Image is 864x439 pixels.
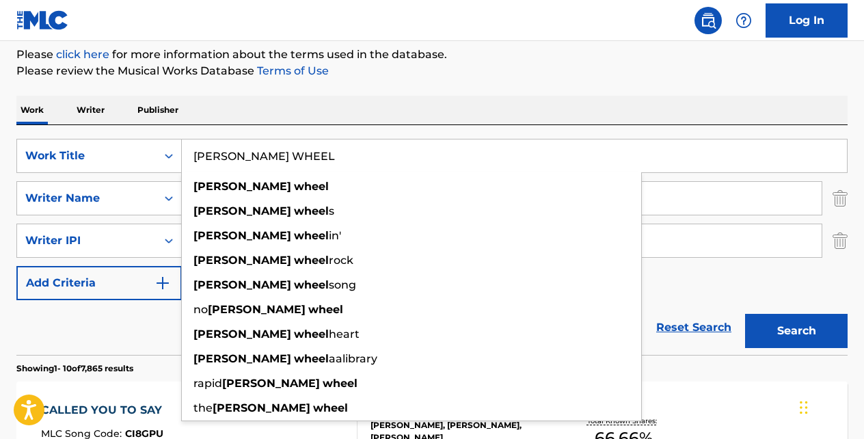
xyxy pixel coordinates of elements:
[16,266,182,300] button: Add Criteria
[133,96,183,124] p: Publisher
[294,180,329,193] strong: wheel
[833,224,848,258] img: Delete Criterion
[16,63,848,79] p: Please review the Musical Works Database
[323,377,357,390] strong: wheel
[649,312,738,343] a: Reset Search
[222,377,320,390] strong: [PERSON_NAME]
[329,204,334,217] span: s
[735,12,752,29] img: help
[294,204,329,217] strong: wheel
[193,229,291,242] strong: [PERSON_NAME]
[208,303,306,316] strong: [PERSON_NAME]
[41,402,169,418] div: CALLED YOU TO SAY
[16,139,848,355] form: Search Form
[329,328,360,341] span: heart
[193,328,291,341] strong: [PERSON_NAME]
[16,96,48,124] p: Work
[694,7,722,34] a: Public Search
[294,229,329,242] strong: wheel
[193,278,291,291] strong: [PERSON_NAME]
[833,181,848,215] img: Delete Criterion
[800,387,808,428] div: Drag
[329,229,341,242] span: in'
[25,190,148,207] div: Writer Name
[313,401,348,414] strong: wheel
[730,7,757,34] div: Help
[16,362,133,375] p: Showing 1 - 10 of 7,865 results
[766,3,848,38] a: Log In
[294,352,329,365] strong: wheel
[329,278,356,291] span: song
[308,303,343,316] strong: wheel
[700,12,716,29] img: search
[193,303,208,316] span: no
[25,148,148,164] div: Work Title
[56,48,109,61] a: click here
[329,254,353,267] span: rock
[154,275,171,291] img: 9d2ae6d4665cec9f34b9.svg
[193,180,291,193] strong: [PERSON_NAME]
[294,328,329,341] strong: wheel
[193,377,222,390] span: rapid
[25,232,148,249] div: Writer IPI
[329,352,377,365] span: aalibrary
[193,254,291,267] strong: [PERSON_NAME]
[72,96,109,124] p: Writer
[796,373,864,439] iframe: Chat Widget
[193,352,291,365] strong: [PERSON_NAME]
[16,46,848,63] p: Please for more information about the terms used in the database.
[213,401,310,414] strong: [PERSON_NAME]
[254,64,329,77] a: Terms of Use
[294,254,329,267] strong: wheel
[294,278,329,291] strong: wheel
[193,401,213,414] span: the
[745,314,848,348] button: Search
[16,10,69,30] img: MLC Logo
[193,204,291,217] strong: [PERSON_NAME]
